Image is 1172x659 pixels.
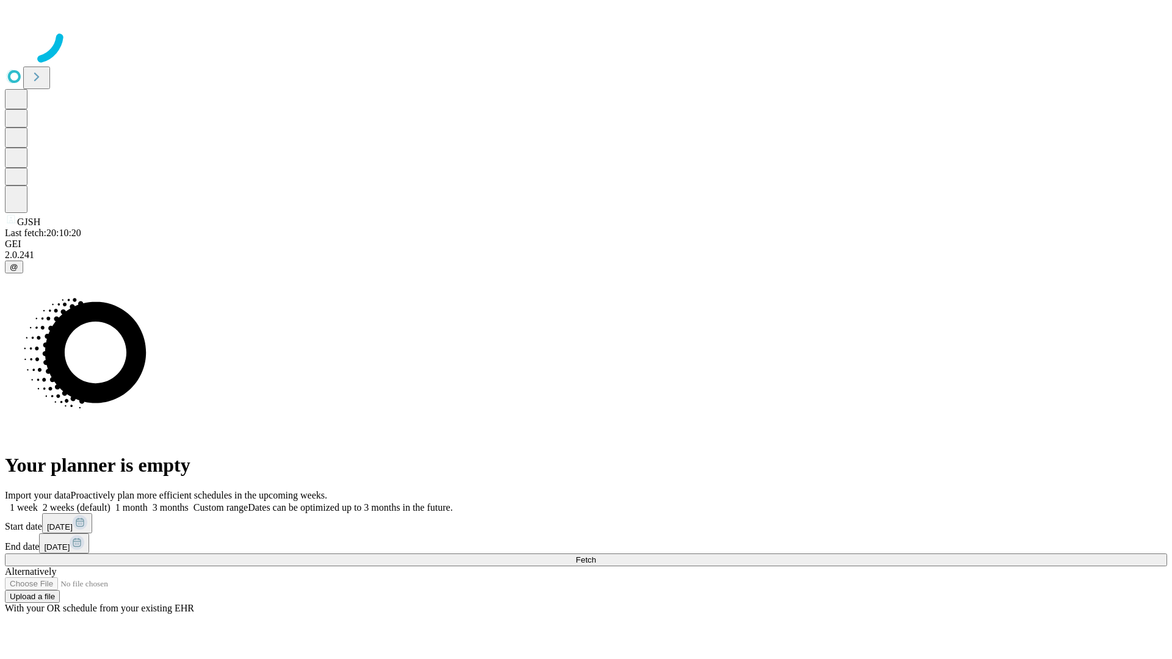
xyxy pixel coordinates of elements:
[5,490,71,500] span: Import your data
[5,239,1167,250] div: GEI
[10,262,18,272] span: @
[42,513,92,533] button: [DATE]
[5,553,1167,566] button: Fetch
[576,555,596,564] span: Fetch
[153,502,189,513] span: 3 months
[43,502,110,513] span: 2 weeks (default)
[71,490,327,500] span: Proactively plan more efficient schedules in the upcoming weeks.
[248,502,452,513] span: Dates can be optimized up to 3 months in the future.
[5,261,23,273] button: @
[5,228,81,238] span: Last fetch: 20:10:20
[5,590,60,603] button: Upload a file
[5,566,56,577] span: Alternatively
[5,454,1167,477] h1: Your planner is empty
[5,250,1167,261] div: 2.0.241
[44,542,70,552] span: [DATE]
[5,603,194,613] span: With your OR schedule from your existing EHR
[194,502,248,513] span: Custom range
[5,513,1167,533] div: Start date
[39,533,89,553] button: [DATE]
[115,502,148,513] span: 1 month
[47,522,73,531] span: [DATE]
[10,502,38,513] span: 1 week
[5,533,1167,553] div: End date
[17,217,40,227] span: GJSH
